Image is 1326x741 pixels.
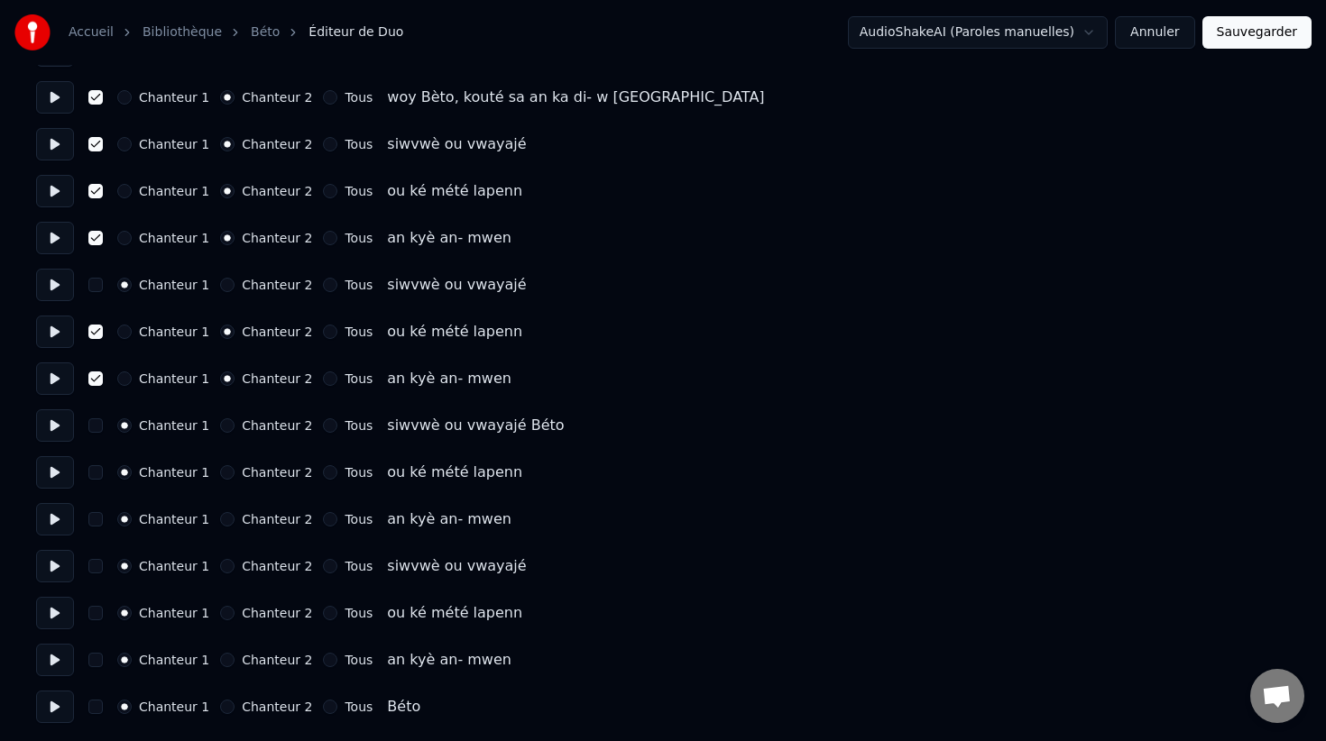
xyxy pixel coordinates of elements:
label: Tous [345,466,373,479]
label: Tous [345,560,373,572]
label: Chanteur 1 [139,279,209,291]
label: Chanteur 2 [242,185,312,197]
div: siwvwè ou vwayajé [387,133,526,155]
img: youka [14,14,51,50]
label: Tous [345,513,373,526]
button: Annuler [1115,16,1194,49]
label: Chanteur 2 [242,138,312,151]
label: Chanteur 2 [242,232,312,244]
label: Chanteur 2 [242,513,312,526]
label: Chanteur 2 [242,607,312,619]
label: Tous [345,654,373,666]
label: Chanteur 1 [139,138,209,151]
div: siwvwè ou vwayajé [387,555,526,577]
label: Chanteur 2 [242,372,312,385]
div: siwvwè ou vwayajé Béto [387,415,564,436]
span: Éditeur de Duo [308,23,403,41]
label: Chanteur 1 [139,700,209,713]
label: Chanteur 1 [139,607,209,619]
button: Sauvegarder [1202,16,1312,49]
label: Tous [345,279,373,291]
div: an kyè an- mwen [387,368,511,389]
label: Chanteur 1 [139,325,209,338]
label: Chanteur 2 [242,279,312,291]
div: woy Bèto, kouté sa an ka di- w [GEOGRAPHIC_DATA] [387,87,764,108]
label: Chanteur 1 [139,513,209,526]
label: Tous [345,607,373,619]
label: Chanteur 1 [139,185,209,197]
label: Chanteur 1 [139,654,209,666]
label: Chanteur 2 [242,466,312,479]
nav: breadcrumb [69,23,403,41]
a: Bibliothèque [143,23,222,41]
a: Ouvrir le chat [1250,669,1304,723]
label: Tous [345,372,373,385]
label: Chanteur 1 [139,232,209,244]
label: Tous [345,419,373,432]
label: Tous [345,325,373,338]
div: ou ké mété lapenn [387,321,522,343]
div: ou ké mété lapenn [387,462,522,483]
div: an kyè an- mwen [387,649,511,671]
div: ou ké mété lapenn [387,602,522,624]
label: Tous [345,138,373,151]
div: siwvwè ou vwayajé [387,274,526,296]
a: Béto [251,23,280,41]
label: Chanteur 1 [139,91,209,104]
a: Accueil [69,23,114,41]
label: Chanteur 2 [242,560,312,572]
label: Chanteur 1 [139,372,209,385]
label: Tous [345,185,373,197]
label: Chanteur 1 [139,560,209,572]
label: Chanteur 1 [139,466,209,479]
label: Chanteur 2 [242,325,312,338]
label: Chanteur 2 [242,700,312,713]
div: an kyè an- mwen [387,508,511,530]
label: Tous [345,232,373,244]
label: Chanteur 1 [139,419,209,432]
div: ou ké mété lapenn [387,180,522,202]
label: Chanteur 2 [242,419,312,432]
label: Chanteur 2 [242,91,312,104]
label: Tous [345,91,373,104]
div: an kyè an- mwen [387,227,511,249]
label: Chanteur 2 [242,654,312,666]
div: Béto [387,696,420,718]
label: Tous [345,700,373,713]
